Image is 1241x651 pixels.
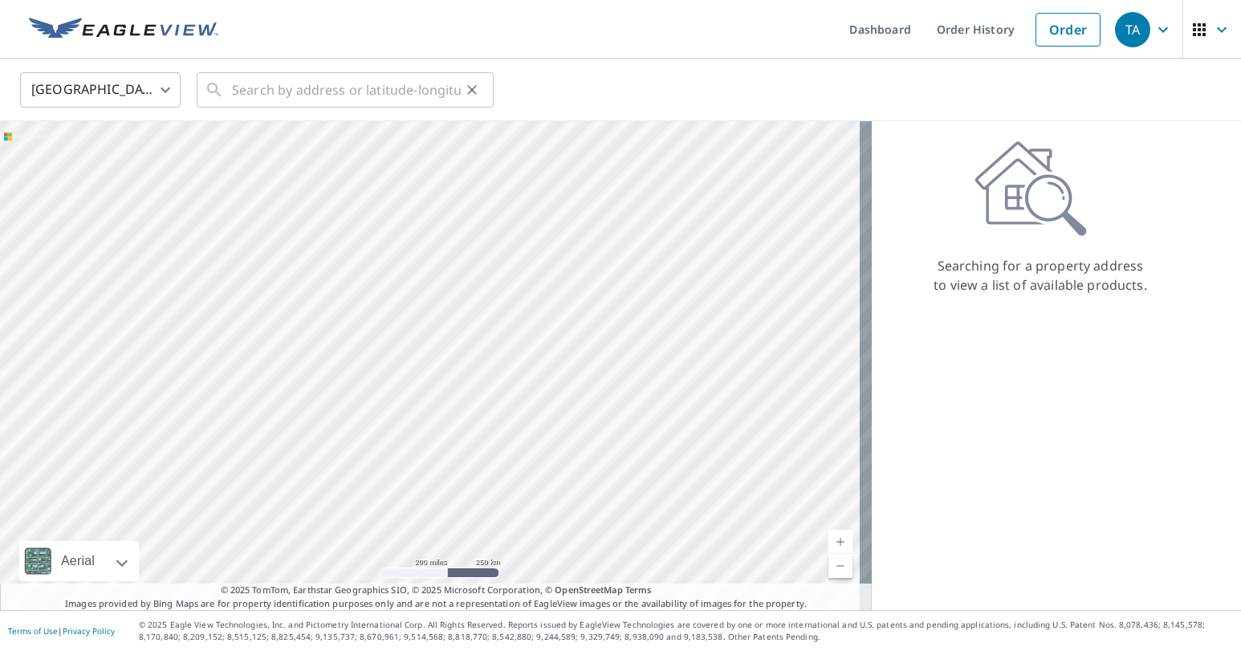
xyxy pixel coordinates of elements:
[555,584,622,596] a: OpenStreetMap
[1115,12,1150,47] div: TA
[828,554,852,578] a: Current Level 5, Zoom Out
[625,584,652,596] a: Terms
[19,541,139,581] div: Aerial
[56,541,100,581] div: Aerial
[828,530,852,554] a: Current Level 5, Zoom In
[139,619,1233,643] p: © 2025 Eagle View Technologies, Inc. and Pictometry International Corp. All Rights Reserved. Repo...
[221,584,652,597] span: © 2025 TomTom, Earthstar Geographics SIO, © 2025 Microsoft Corporation, ©
[20,67,181,112] div: [GEOGRAPHIC_DATA]
[461,79,483,101] button: Clear
[8,625,58,637] a: Terms of Use
[1036,13,1101,47] a: Order
[63,625,115,637] a: Privacy Policy
[29,18,218,42] img: EV Logo
[8,626,115,636] p: |
[232,67,461,112] input: Search by address or latitude-longitude
[933,256,1148,295] p: Searching for a property address to view a list of available products.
